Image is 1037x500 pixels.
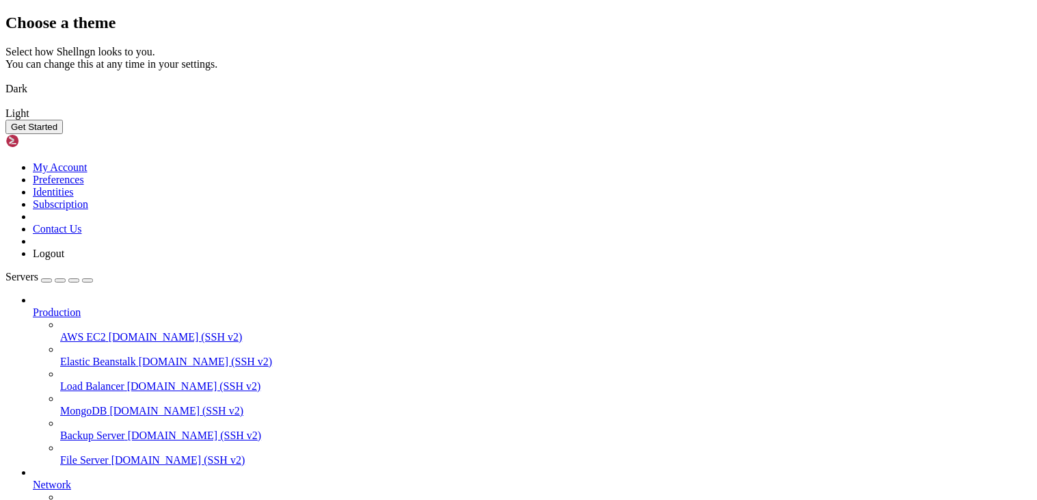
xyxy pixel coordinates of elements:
a: Servers [5,271,93,282]
a: Load Balancer [DOMAIN_NAME] (SSH v2) [60,380,1032,393]
span: File Server [60,454,109,466]
span: Servers [5,271,38,282]
span: MongoDB [60,405,107,417]
span: Load Balancer [60,380,124,392]
span: Elastic Beanstalk [60,356,136,367]
span: [DOMAIN_NAME] (SSH v2) [109,331,243,343]
a: Network [33,479,1032,491]
li: AWS EC2 [DOMAIN_NAME] (SSH v2) [60,319,1032,343]
span: Network [33,479,71,490]
a: Contact Us [33,223,82,235]
span: [DOMAIN_NAME] (SSH v2) [109,405,243,417]
span: [DOMAIN_NAME] (SSH v2) [127,380,261,392]
a: Subscription [33,198,88,210]
li: MongoDB [DOMAIN_NAME] (SSH v2) [60,393,1032,417]
a: File Server [DOMAIN_NAME] (SSH v2) [60,454,1032,466]
li: File Server [DOMAIN_NAME] (SSH v2) [60,442,1032,466]
img: Shellngn [5,134,84,148]
a: Production [33,306,1032,319]
div: Dark [5,83,1032,95]
span: [DOMAIN_NAME] (SSH v2) [139,356,273,367]
div: Light [5,107,1032,120]
div: Select how Shellngn looks to you. You can change this at any time in your settings. [5,46,1032,70]
span: Backup Server [60,430,125,441]
a: Preferences [33,174,84,185]
li: Production [33,294,1032,466]
li: Elastic Beanstalk [DOMAIN_NAME] (SSH v2) [60,343,1032,368]
span: AWS EC2 [60,331,106,343]
li: Load Balancer [DOMAIN_NAME] (SSH v2) [60,368,1032,393]
span: Production [33,306,81,318]
a: Identities [33,186,74,198]
a: Backup Server [DOMAIN_NAME] (SSH v2) [60,430,1032,442]
span: [DOMAIN_NAME] (SSH v2) [128,430,262,441]
a: My Account [33,161,87,173]
span: [DOMAIN_NAME] (SSH v2) [111,454,245,466]
h2: Choose a theme [5,14,1032,32]
a: Elastic Beanstalk [DOMAIN_NAME] (SSH v2) [60,356,1032,368]
a: Logout [33,248,64,259]
a: MongoDB [DOMAIN_NAME] (SSH v2) [60,405,1032,417]
a: AWS EC2 [DOMAIN_NAME] (SSH v2) [60,331,1032,343]
li: Backup Server [DOMAIN_NAME] (SSH v2) [60,417,1032,442]
button: Get Started [5,120,63,134]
